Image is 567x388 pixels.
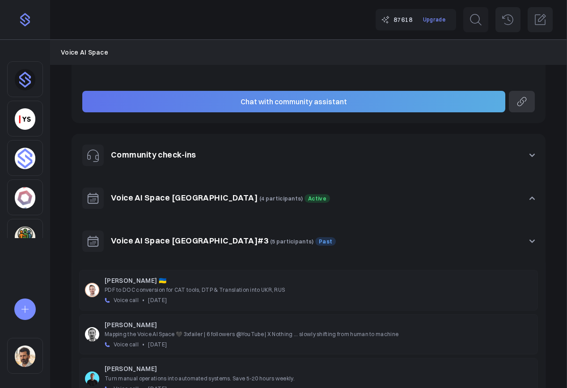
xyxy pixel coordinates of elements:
button: Community check-ins [72,134,546,177]
button: Chat with community assistant [82,91,505,112]
img: 3pj2efuqyeig3cua8agrd6atck9r [15,226,35,248]
img: 4hc3xb4og75h35779zhp6duy5ffo [15,187,35,209]
nav: Breadcrumb [61,47,556,57]
a: Voice AI Space [GEOGRAPHIC_DATA]#3 [111,235,268,246]
span: Past [315,237,336,246]
img: 5148f65e77088455e61df52daf152565fc299e86.jpg [85,371,99,386]
a: Community check-ins [111,149,196,160]
button: Voice AI Space [GEOGRAPHIC_DATA]#3 (5 participants) Past [72,220,546,263]
p: Mapping the Voice AI Space 🖤 3xfailer | 6 followers @YouTube | X Nothing ... slowly shifting from... [105,330,532,338]
img: 6dcaee95ba5bd3b3cd0afb7cf4533fb62b8ae15a.jpg [85,283,99,297]
a: Voice AI Space [GEOGRAPHIC_DATA] [111,192,258,203]
p: [PERSON_NAME] 🇺🇦 [105,276,532,286]
span: 87618 [394,15,412,25]
span: Active [305,194,330,203]
p: [PERSON_NAME] [105,364,532,374]
p: PDF to DOC conversion for CAT tools, DTP & Translation into UKR, RUS [105,286,532,294]
img: 4sptar4mobdn0q43dsu7jy32kx6j [15,148,35,169]
p: [PERSON_NAME] [105,320,532,330]
span: Voice call [114,296,139,304]
img: 28af0a1e3d4f40531edab4c731fc1aa6b0a27966.jpg [85,327,99,341]
span: Voice call [114,340,139,349]
span: [DATE] [148,296,167,304]
span: [DATE] [148,340,167,349]
img: purple-logo-18f04229334c5639164ff563510a1dba46e1211543e89c7069427642f6c28bac.png [18,13,32,27]
span: • [142,340,144,349]
a: Voice AI Space [61,47,108,57]
span: • [142,296,144,304]
img: yorkseed.co [15,108,35,130]
p: Turn manual operations into automated systems. Save 5-20 hours weekly. [105,374,532,383]
a: Upgrade [418,13,451,26]
img: dhnou9yomun9587rl8johsq6w6vr [15,69,35,90]
span: (5 participants) [270,238,314,245]
img: sqr4epb0z8e5jm577i6jxqftq3ng [15,345,35,367]
button: Voice AI Space [GEOGRAPHIC_DATA] (4 participants) Active [72,177,546,220]
span: (4 participants) [259,195,303,202]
